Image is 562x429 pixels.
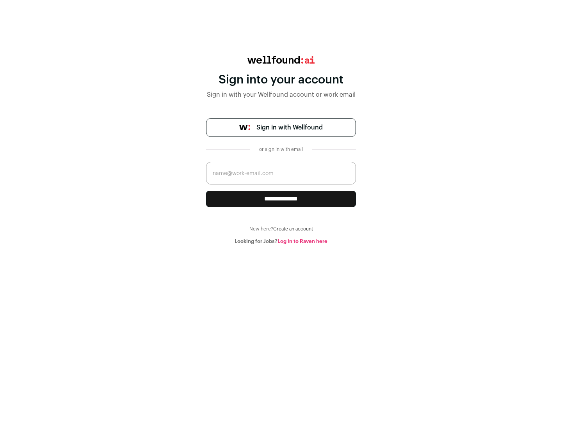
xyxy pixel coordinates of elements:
[206,162,356,184] input: name@work-email.com
[206,90,356,99] div: Sign in with your Wellfound account or work email
[273,227,313,231] a: Create an account
[277,239,327,244] a: Log in to Raven here
[256,146,306,152] div: or sign in with email
[206,73,356,87] div: Sign into your account
[256,123,323,132] span: Sign in with Wellfound
[239,125,250,130] img: wellfound-symbol-flush-black-fb3c872781a75f747ccb3a119075da62bfe97bd399995f84a933054e44a575c4.png
[206,118,356,137] a: Sign in with Wellfound
[206,238,356,245] div: Looking for Jobs?
[206,226,356,232] div: New here?
[247,56,315,64] img: wellfound:ai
